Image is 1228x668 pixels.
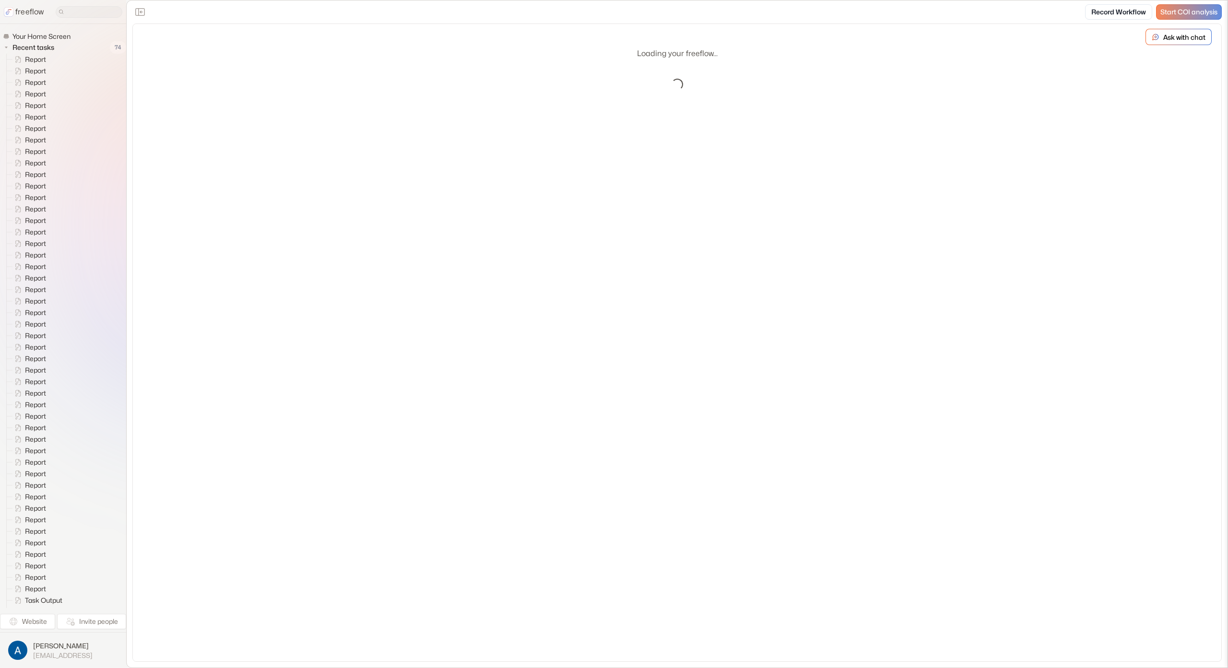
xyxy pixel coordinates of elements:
[7,491,50,503] a: Report
[57,614,126,629] button: Invite people
[23,319,49,329] span: Report
[1163,32,1205,42] p: Ask with chat
[7,100,50,111] a: Report
[23,538,49,548] span: Report
[7,457,50,468] a: Report
[3,42,58,53] button: Recent tasks
[7,134,50,146] a: Report
[7,169,50,180] a: Report
[7,468,50,480] a: Report
[23,181,49,191] span: Report
[23,596,65,605] span: Task Output
[7,226,50,238] a: Report
[23,492,49,502] span: Report
[23,135,49,145] span: Report
[8,641,27,660] img: profile
[23,66,49,76] span: Report
[7,399,50,410] a: Report
[23,331,49,340] span: Report
[7,434,50,445] a: Report
[33,641,93,651] span: [PERSON_NAME]
[23,434,49,444] span: Report
[23,527,49,536] span: Report
[23,147,49,156] span: Report
[7,595,66,606] a: Task Output
[7,410,50,422] a: Report
[110,41,126,54] span: 74
[7,249,50,261] a: Report
[7,65,50,77] a: Report
[23,273,49,283] span: Report
[7,318,50,330] a: Report
[23,158,49,168] span: Report
[23,227,49,237] span: Report
[23,250,49,260] span: Report
[23,285,49,294] span: Report
[7,560,50,572] a: Report
[23,193,49,202] span: Report
[23,457,49,467] span: Report
[1085,4,1152,20] a: Record Workflow
[23,377,49,387] span: Report
[23,239,49,248] span: Report
[23,584,49,594] span: Report
[23,550,49,559] span: Report
[7,272,50,284] a: Report
[23,400,49,410] span: Report
[7,376,50,387] a: Report
[6,638,120,662] button: [PERSON_NAME][EMAIL_ADDRESS]
[23,89,49,99] span: Report
[23,112,49,122] span: Report
[23,365,49,375] span: Report
[7,203,50,215] a: Report
[637,48,718,59] p: Loading your freeflow...
[7,215,50,226] a: Report
[7,549,50,560] a: Report
[23,78,49,87] span: Report
[33,651,93,660] span: [EMAIL_ADDRESS]
[23,423,49,433] span: Report
[7,54,50,65] a: Report
[7,606,66,618] a: Task Output
[23,262,49,271] span: Report
[7,146,50,157] a: Report
[7,537,50,549] a: Report
[7,387,50,399] a: Report
[23,342,49,352] span: Report
[7,295,50,307] a: Report
[23,388,49,398] span: Report
[11,43,57,52] span: Recent tasks
[7,261,50,272] a: Report
[23,170,49,179] span: Report
[7,330,50,341] a: Report
[7,111,50,123] a: Report
[3,32,74,41] a: Your Home Screen
[23,354,49,363] span: Report
[7,480,50,491] a: Report
[7,77,50,88] a: Report
[7,192,50,203] a: Report
[23,480,49,490] span: Report
[7,307,50,318] a: Report
[7,341,50,353] a: Report
[23,308,49,317] span: Report
[23,216,49,225] span: Report
[7,284,50,295] a: Report
[23,204,49,214] span: Report
[7,123,50,134] a: Report
[7,572,50,583] a: Report
[7,180,50,192] a: Report
[11,32,73,41] span: Your Home Screen
[23,124,49,133] span: Report
[15,6,44,18] p: freeflow
[7,422,50,434] a: Report
[7,238,50,249] a: Report
[23,607,65,617] span: Task Output
[23,411,49,421] span: Report
[23,55,49,64] span: Report
[23,446,49,456] span: Report
[7,88,50,100] a: Report
[7,503,50,514] a: Report
[7,514,50,526] a: Report
[7,445,50,457] a: Report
